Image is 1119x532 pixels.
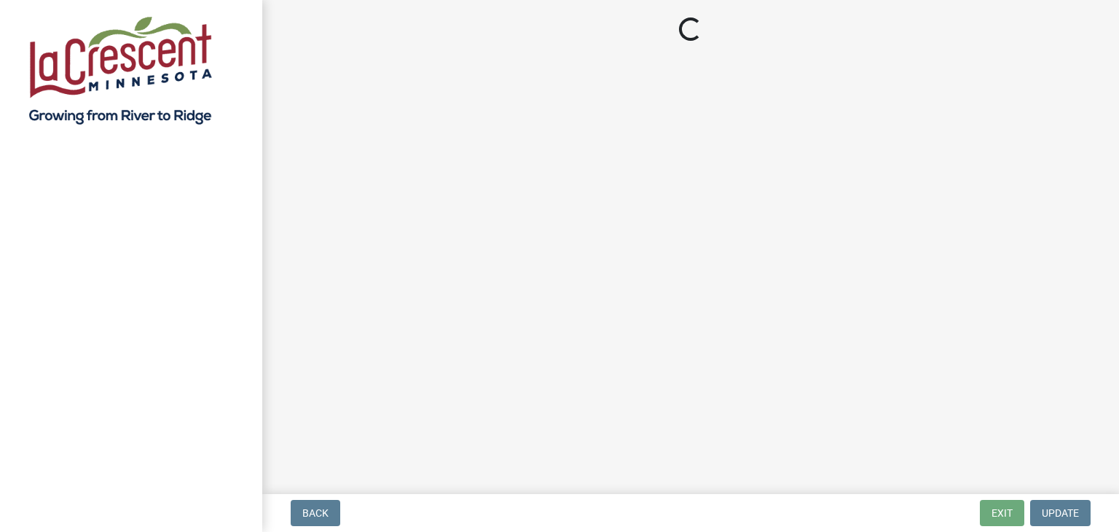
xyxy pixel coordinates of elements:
button: Back [291,500,340,526]
button: Exit [980,500,1024,526]
img: City of La Crescent, Minnesota [29,15,212,125]
button: Update [1030,500,1091,526]
span: Update [1042,507,1079,519]
span: Back [302,507,329,519]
